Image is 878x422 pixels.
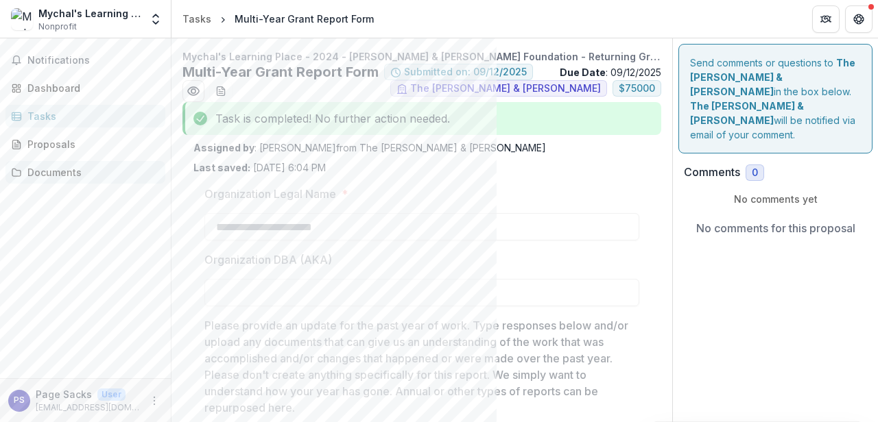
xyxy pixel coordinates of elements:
[14,396,25,405] div: Page Sacks
[204,251,332,268] p: Organization DBA (AKA)
[11,8,33,30] img: Mychal's Learning Place
[690,100,804,126] strong: The [PERSON_NAME] & [PERSON_NAME]
[752,167,758,179] span: 0
[5,49,165,71] button: Notifications
[182,64,379,80] h2: Multi-Year Grant Report Form
[193,162,250,173] strong: Last saved:
[684,166,740,179] h2: Comments
[177,9,379,29] nav: breadcrumb
[684,192,867,206] p: No comments yet
[5,105,165,127] a: Tasks
[193,160,326,175] p: [DATE] 6:04 PM
[38,21,77,33] span: Nonprofit
[36,401,141,414] p: [EMAIL_ADDRESS][DOMAIN_NAME]
[696,220,855,236] p: No comments for this proposal
[619,83,655,95] span: $ 75000
[182,12,211,26] div: Tasks
[193,140,650,155] p: : [PERSON_NAME] from The [PERSON_NAME] & [PERSON_NAME]
[27,165,154,179] div: Documents
[97,388,126,401] p: User
[210,80,232,102] button: download-word-button
[27,81,154,95] div: Dashboard
[5,161,165,184] a: Documents
[690,57,855,97] strong: The [PERSON_NAME] & [PERSON_NAME]
[404,66,527,78] span: Submitted on: 09/12/2025
[193,142,254,153] strong: Assigned by
[182,49,661,64] p: Mychal's Learning Place - 2024 - [PERSON_NAME] & [PERSON_NAME] Foundation - Returning Grantee Form
[235,12,374,26] div: Multi-Year Grant Report Form
[678,44,873,153] div: Send comments or questions to in the box below. will be notified via email of your comment.
[5,133,165,156] a: Proposals
[182,102,661,135] div: Task is completed! No further action needed.
[27,55,160,66] span: Notifications
[27,137,154,151] div: Proposals
[812,5,840,33] button: Partners
[146,393,163,409] button: More
[204,317,631,416] p: Please provide an update for the past year of work. Type responses below and/or upload any docume...
[38,6,141,21] div: Mychal's Learning Place
[560,66,606,78] strong: Due Date
[5,77,165,99] a: Dashboard
[560,65,661,79] p: : 09/12/2025
[182,80,204,102] button: Preview 41e5cf1d-5338-453f-a6c2-0d3210b62857.pdf
[410,83,601,95] span: The [PERSON_NAME] & [PERSON_NAME]
[177,9,217,29] a: Tasks
[845,5,873,33] button: Get Help
[36,387,92,401] p: Page Sacks
[146,5,165,33] button: Open entity switcher
[27,109,154,123] div: Tasks
[204,186,336,202] p: Organization Legal Name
